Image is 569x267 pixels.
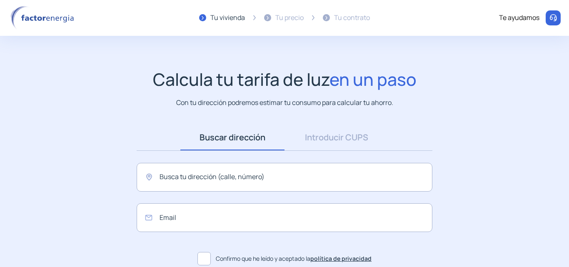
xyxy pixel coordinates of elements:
[180,125,284,150] a: Buscar dirección
[549,14,557,22] img: llamar
[275,12,304,23] div: Tu precio
[216,254,372,263] span: Confirmo que he leído y aceptado la
[8,6,79,30] img: logo factor
[310,255,372,262] a: política de privacidad
[499,12,539,23] div: Te ayudamos
[329,67,417,91] span: en un paso
[176,97,393,108] p: Con tu dirección podremos estimar tu consumo para calcular tu ahorro.
[153,69,417,90] h1: Calcula tu tarifa de luz
[334,12,370,23] div: Tu contrato
[284,125,389,150] a: Introducir CUPS
[210,12,245,23] div: Tu vivienda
